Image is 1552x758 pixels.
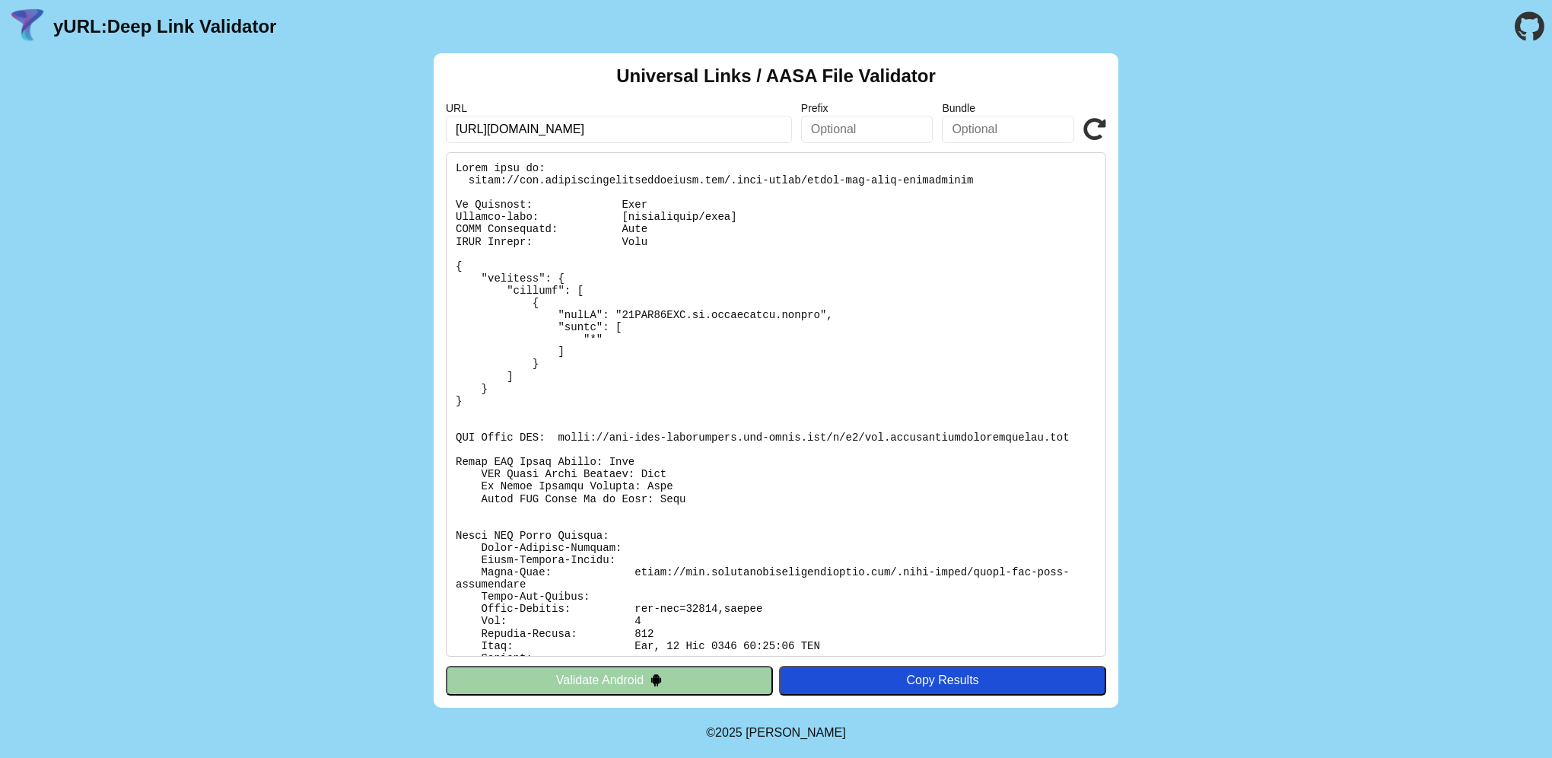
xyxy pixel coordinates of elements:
[787,674,1099,687] div: Copy Results
[801,116,933,143] input: Optional
[801,102,933,114] label: Prefix
[650,674,663,686] img: droidIcon.svg
[746,726,846,739] a: Michael Ibragimchayev's Personal Site
[446,152,1106,657] pre: Lorem ipsu do: sitam://con.adipiscingelitseddoeiusm.tem/.inci-utlab/etdol-mag-aliq-enimadminim Ve...
[942,102,1074,114] label: Bundle
[8,7,47,46] img: yURL Logo
[53,16,276,37] a: yURL:Deep Link Validator
[446,116,792,143] input: Required
[715,726,743,739] span: 2025
[446,102,792,114] label: URL
[446,666,773,695] button: Validate Android
[616,65,936,87] h2: Universal Links / AASA File Validator
[706,708,845,758] footer: ©
[942,116,1074,143] input: Optional
[779,666,1106,695] button: Copy Results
